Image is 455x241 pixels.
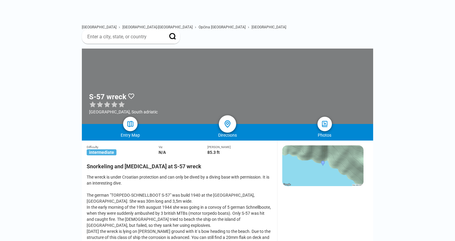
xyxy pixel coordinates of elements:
[89,93,126,101] h1: S-57 wreck
[223,120,232,128] img: directions
[87,145,159,149] div: Difficulty
[179,133,276,138] div: Directions
[207,145,272,149] div: [PERSON_NAME]
[317,117,332,131] a: photos
[207,150,272,155] div: 85.3 ft
[159,150,207,155] div: N/A
[119,25,120,29] span: ›
[282,145,364,186] img: staticmap
[127,120,134,128] img: map
[89,109,158,114] div: [GEOGRAPHIC_DATA], South adriatic
[123,117,138,131] a: map
[276,133,373,138] div: Photos
[87,160,272,170] h2: Snorkeling and [MEDICAL_DATA] at S-57 wreck
[159,145,207,149] div: Viz
[87,149,116,155] span: intermediate
[252,25,286,29] a: [GEOGRAPHIC_DATA]
[321,120,328,128] img: photos
[82,25,116,29] a: [GEOGRAPHIC_DATA]
[82,133,179,138] div: Entry Map
[199,25,246,29] a: Općina [GEOGRAPHIC_DATA]
[248,25,249,29] span: ›
[87,33,161,40] input: Enter a city, state, or country
[195,25,196,29] span: ›
[122,25,193,29] a: [GEOGRAPHIC_DATA]-[GEOGRAPHIC_DATA]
